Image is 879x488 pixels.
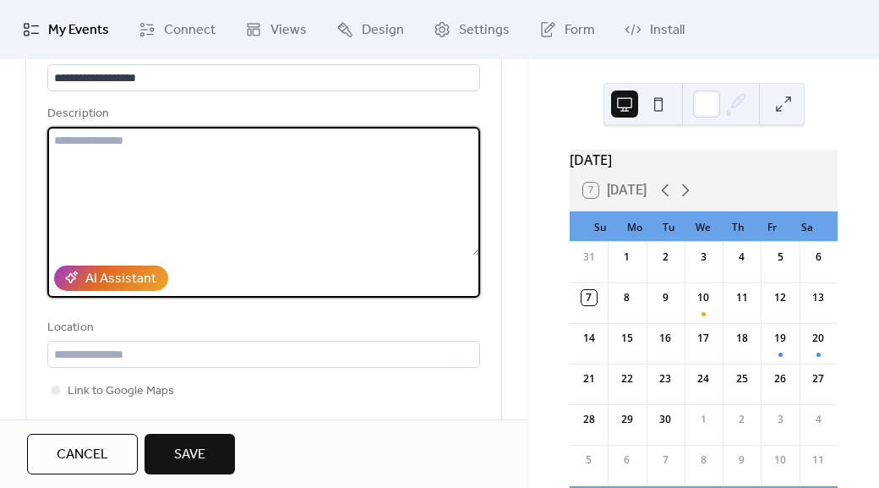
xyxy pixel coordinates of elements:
[324,7,417,52] a: Design
[232,7,319,52] a: Views
[583,211,618,242] div: Su
[650,20,685,41] span: Install
[696,331,711,346] div: 17
[658,290,673,305] div: 9
[811,412,826,427] div: 4
[734,452,750,468] div: 9
[612,7,697,52] a: Install
[696,249,711,265] div: 3
[68,381,174,402] span: Link to Google Maps
[581,290,597,305] div: 7
[48,20,109,41] span: My Events
[47,104,477,124] div: Description
[421,7,522,52] a: Settings
[10,7,122,52] a: My Events
[54,266,168,291] button: AI Assistant
[734,290,750,305] div: 11
[581,249,597,265] div: 31
[696,452,711,468] div: 8
[618,211,652,242] div: Mo
[773,412,788,427] div: 3
[696,412,711,427] div: 1
[658,412,673,427] div: 30
[773,452,788,468] div: 10
[652,211,686,242] div: Tu
[773,290,788,305] div: 12
[811,331,826,346] div: 20
[658,371,673,387] div: 23
[620,290,635,305] div: 8
[270,20,307,41] span: Views
[527,7,608,52] a: Form
[734,249,750,265] div: 4
[756,211,790,242] div: Fr
[565,20,595,41] span: Form
[581,331,597,346] div: 14
[164,20,216,41] span: Connect
[126,7,228,52] a: Connect
[811,371,826,387] div: 27
[581,371,597,387] div: 21
[696,371,711,387] div: 24
[57,445,108,465] span: Cancel
[174,445,205,465] span: Save
[47,41,477,62] div: Title
[581,452,597,468] div: 5
[570,150,838,170] div: [DATE]
[773,249,788,265] div: 5
[620,371,635,387] div: 22
[773,371,788,387] div: 26
[658,452,673,468] div: 7
[459,20,510,41] span: Settings
[811,249,826,265] div: 6
[145,434,235,474] button: Save
[773,331,788,346] div: 19
[47,318,477,338] div: Location
[789,211,824,242] div: Sa
[721,211,756,242] div: Th
[734,331,750,346] div: 18
[811,452,826,468] div: 11
[581,412,597,427] div: 28
[658,249,673,265] div: 2
[620,452,635,468] div: 6
[734,371,750,387] div: 25
[658,331,673,346] div: 16
[686,211,721,242] div: We
[27,434,138,474] button: Cancel
[620,331,635,346] div: 15
[620,249,635,265] div: 1
[734,412,750,427] div: 2
[362,20,404,41] span: Design
[620,412,635,427] div: 29
[811,290,826,305] div: 13
[85,269,156,289] div: AI Assistant
[696,290,711,305] div: 10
